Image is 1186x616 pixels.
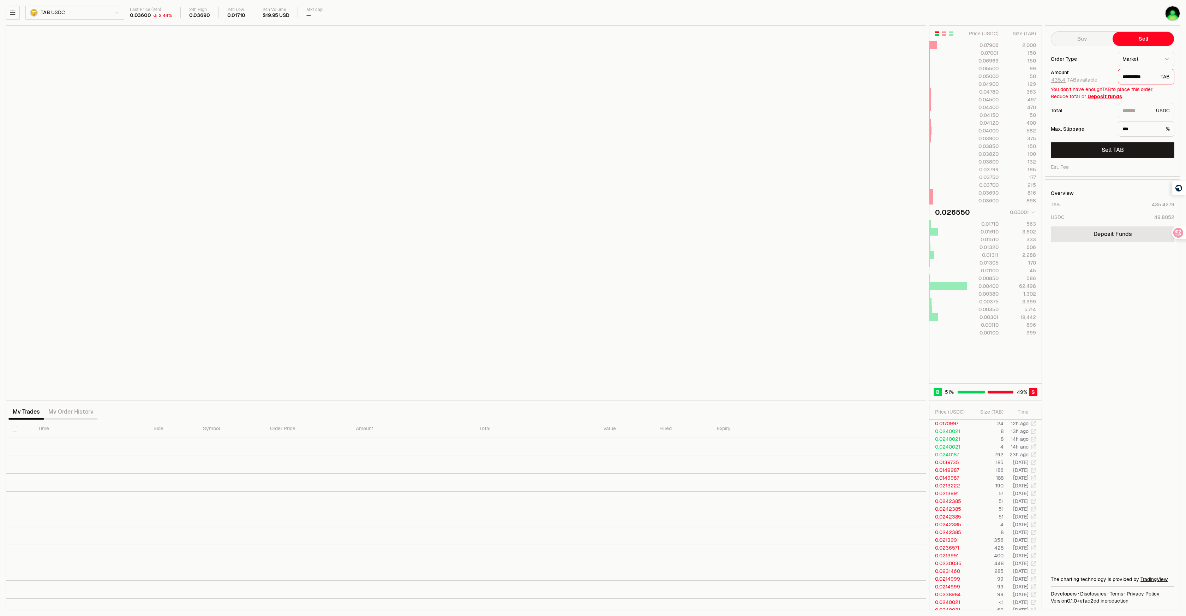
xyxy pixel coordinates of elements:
div: 0.04150 [967,112,999,119]
td: 0.0240021 [929,427,970,435]
div: 0.03800 [967,158,999,165]
div: Size ( TAB ) [1005,30,1036,37]
div: Mkt cap [306,7,323,12]
div: 195 [1005,166,1036,173]
th: Expiry [711,420,823,438]
div: — [306,12,311,19]
div: 2,288 [1005,251,1036,259]
time: [DATE] [1013,545,1029,551]
div: 435.4279 [1152,201,1174,208]
td: 8 [970,435,1004,443]
time: [DATE] [1013,514,1029,520]
td: 24 [970,420,1004,427]
div: 0.03820 [967,150,999,158]
td: 0.0214999 [929,583,970,591]
td: 356 [970,536,1004,544]
a: Developers [1051,590,1077,597]
time: 14h ago [1011,436,1029,442]
div: 0.06969 [967,57,999,64]
div: % [1118,121,1174,137]
div: Version 0.1.0 + in production [1051,597,1174,604]
div: 816 [1005,189,1036,196]
div: 0.01100 [967,267,999,274]
td: 0.0240021 [929,435,970,443]
td: 0.0242385 [929,513,970,521]
time: [DATE] [1013,459,1029,466]
div: TAB [1051,201,1060,208]
button: Market [1118,52,1174,66]
td: 4 [970,443,1004,451]
button: Show Sell Orders Only [941,31,947,36]
span: TAB available [1051,77,1097,83]
span: efac2dd0295ed2ec84e5ddeec8015c6aa6dda30b [1080,598,1099,604]
div: 0.00850 [967,275,999,282]
div: Size ( TAB ) [976,408,1004,415]
div: 2,000 [1005,42,1036,49]
time: 13h ago [1011,428,1029,434]
div: 62,498 [1005,283,1036,290]
time: [DATE] [1013,584,1029,590]
div: Last Price (24h) [130,7,172,12]
div: 582 [1005,127,1036,134]
td: 8 [970,427,1004,435]
div: 5,714 [1005,306,1036,313]
div: 0.01320 [967,244,999,251]
div: 470 [1005,104,1036,111]
div: Max. Slippage [1051,126,1112,131]
td: 51 [970,505,1004,513]
img: Wallet 3 [1165,6,1180,21]
div: 50 [1005,112,1036,119]
div: 363 [1005,88,1036,95]
div: 0.04120 [967,119,999,126]
div: 0.026550 [935,207,970,217]
div: 0.00110 [967,321,999,328]
div: 215 [1005,182,1036,189]
div: 0.07001 [967,49,999,57]
div: 586 [1005,275,1036,282]
td: 51 [970,497,1004,505]
div: 1,302 [1005,290,1036,297]
td: 51 [970,513,1004,521]
img: TAB.png [30,9,38,17]
th: Value [598,420,654,438]
div: You don't have enough TAB to place this order. Reduce total or . [1051,86,1174,100]
div: Order Type [1051,57,1112,61]
div: 0.05000 [967,73,999,80]
td: 285 [970,567,1004,575]
td: 0.0240021 [929,598,970,606]
td: 428 [970,544,1004,552]
div: 563 [1005,220,1036,227]
td: 0.0242385 [929,521,970,528]
div: 49.8052 [1154,214,1174,221]
time: [DATE] [1013,552,1029,559]
td: 0.0231460 [929,567,970,575]
div: 0.03850 [967,143,999,150]
th: Order Price [264,420,350,438]
div: 0.00375 [967,298,999,305]
time: [DATE] [1013,467,1029,473]
td: 0.0214999 [929,575,970,583]
iframe: Financial Chart [6,26,926,401]
button: Sell [1113,32,1174,46]
div: 0.00301 [967,314,999,321]
div: 898 [1005,197,1036,204]
div: Amount [1051,70,1112,75]
div: 24h High [189,7,210,12]
div: 0.03700 [967,182,999,189]
td: 99 [970,591,1004,598]
div: 0.03900 [967,135,999,142]
div: 606 [1005,244,1036,251]
button: 435.4 [1051,77,1066,83]
time: [DATE] [1013,599,1029,605]
td: 188 [970,474,1004,482]
time: 23h ago [1010,451,1029,458]
time: [DATE] [1013,475,1029,481]
div: 896 [1005,321,1036,328]
div: 24h Low [227,7,246,12]
td: 0.0240187 [929,451,970,458]
div: 129 [1005,81,1036,88]
td: <1 [970,598,1004,606]
time: 12h ago [1011,420,1029,427]
td: 0.0170997 [929,420,970,427]
td: 8 [970,528,1004,536]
